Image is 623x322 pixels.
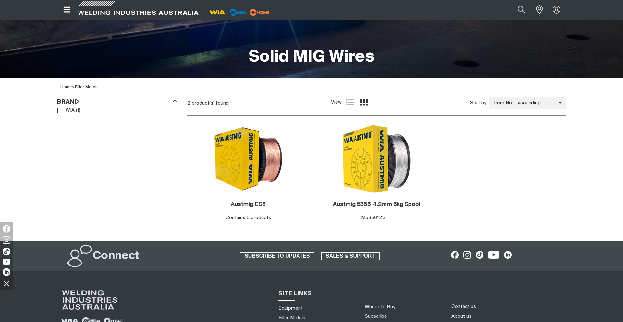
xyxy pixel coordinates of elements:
img: LinkedIn [3,268,10,276]
span: ( 1 ) [76,107,80,114]
input: Product name or item number... [502,3,532,17]
a: List view [346,98,354,106]
a: About us [451,313,471,320]
span: SITE LINKS [278,291,312,297]
img: Instagram [3,236,10,244]
a: WIA [57,106,75,115]
h2: Austmig ES6 [231,202,266,207]
span: > [72,85,75,89]
img: Austmig 5356 -1.2mm 6kg Spool [342,124,411,193]
h3: Brand [57,98,79,106]
img: TikTok [3,248,10,255]
a: Contact us [451,303,476,310]
img: Facebook [3,225,10,233]
a: Home [60,85,72,89]
aside: Filters [57,95,177,115]
span: Sort by: [470,99,487,107]
h1: Solid MIG Wires [249,47,374,68]
span: SALES & SUPPORT [322,252,379,260]
img: hide socials [1,278,12,289]
a: SUBSCRIBE TO UPDATES [240,252,314,260]
div: Brand [57,97,177,106]
div: Contains 5 products [226,214,271,222]
a: miller [248,10,272,15]
a: Equipment [278,305,303,312]
img: YouTube [3,259,10,265]
span: Item No. - ascending [489,99,559,107]
span: View: [331,99,343,106]
section: Product list controls [187,95,566,111]
img: Austmig ES6 [214,124,283,193]
div: 2 [187,100,331,106]
a: Filler Metals [75,85,99,89]
img: miller [248,7,272,17]
span: WIA [66,107,75,114]
ul: Brand [57,106,176,115]
span: M535612S [361,215,385,220]
h2: Austmig 5356 -1.2mm 6kg Spool [333,202,420,207]
a: Austmig ES6 [231,201,266,208]
button: Search products [510,3,532,17]
a: Subscribe [365,314,387,319]
span: product(s) found [192,101,229,105]
a: SALES & SUPPORT [321,252,380,260]
a: Austmig 5356 -1.2mm 6kg Spool [333,201,420,208]
a: Where to Buy [365,304,395,309]
a: Filler Metals [278,315,305,321]
h2: Connect [93,249,140,263]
